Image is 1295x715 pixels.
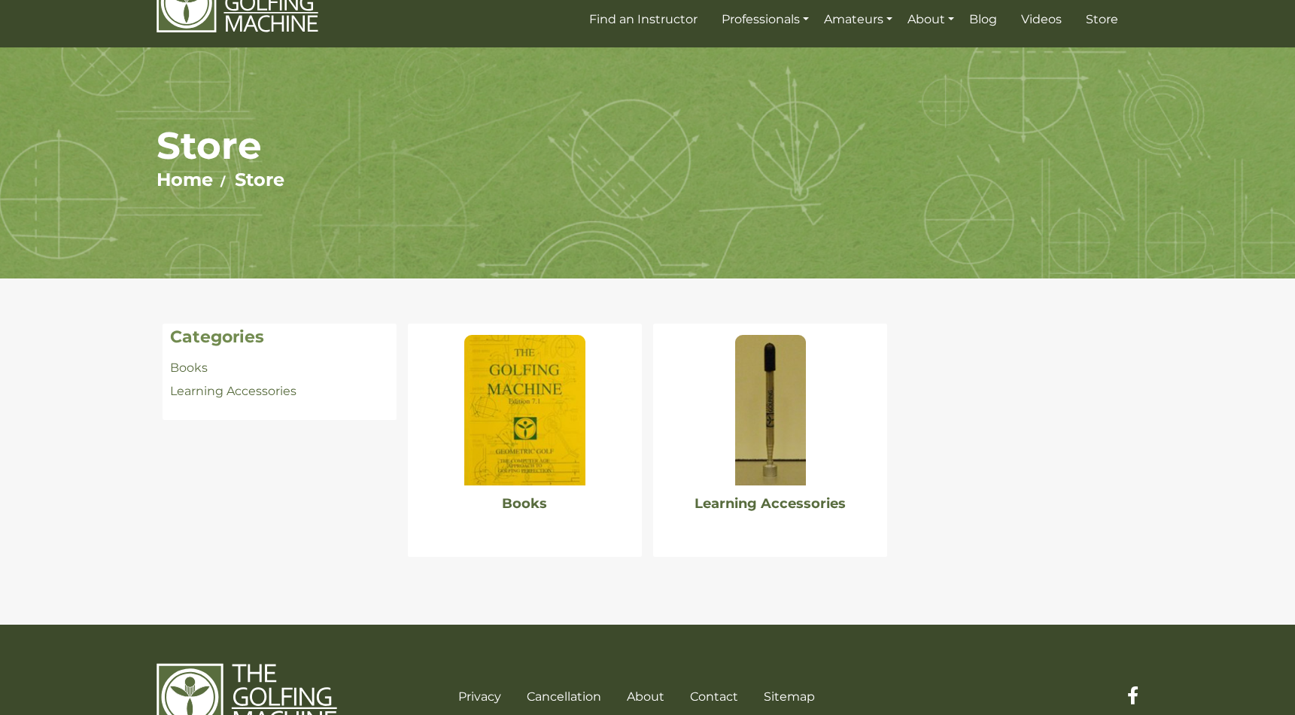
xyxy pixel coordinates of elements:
[1082,6,1122,33] a: Store
[170,327,389,347] h4: Categories
[627,689,664,704] a: About
[690,689,738,704] a: Contact
[157,123,1138,169] h1: Store
[965,6,1001,33] a: Blog
[820,6,896,33] a: Amateurs
[157,169,213,190] a: Home
[502,495,547,512] a: Books
[969,12,997,26] span: Blog
[1021,12,1062,26] span: Videos
[718,6,813,33] a: Professionals
[585,6,701,33] a: Find an Instructor
[170,384,296,398] a: Learning Accessories
[1017,6,1065,33] a: Videos
[904,6,958,33] a: About
[589,12,698,26] span: Find an Instructor
[527,689,601,704] a: Cancellation
[764,689,815,704] a: Sitemap
[695,495,846,512] a: Learning Accessories
[235,169,284,190] a: Store
[170,361,208,375] a: Books
[1086,12,1118,26] span: Store
[458,689,501,704] a: Privacy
